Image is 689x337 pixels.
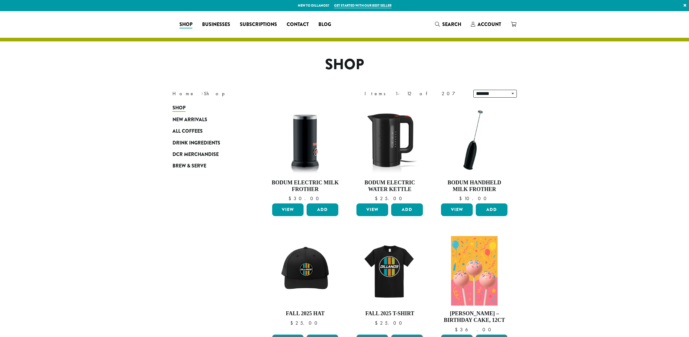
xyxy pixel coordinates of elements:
[172,128,203,135] span: All Coffees
[334,3,391,8] a: Get started with our best seller
[476,203,507,216] button: Add
[288,195,322,202] bdi: 30.00
[318,21,331,28] span: Blog
[391,203,423,216] button: Add
[355,180,424,193] h4: Bodum Electric Water Kettle
[307,203,338,216] button: Add
[439,105,509,175] img: DP3927.01-002.png
[430,19,466,29] a: Search
[290,320,320,326] bdi: 25.00
[202,21,230,28] span: Businesses
[375,195,380,202] span: $
[172,102,245,114] a: Shop
[355,105,424,201] a: Bodum Electric Water Kettle $25.00
[365,90,464,97] div: Items 1-12 of 207
[172,125,245,137] a: All Coffees
[439,180,509,193] h4: Bodum Handheld Milk Frother
[478,21,501,28] span: Account
[172,114,245,125] a: New Arrivals
[451,236,497,306] img: Birthday-Cake.png
[442,21,461,28] span: Search
[172,116,207,124] span: New Arrivals
[172,90,195,97] a: Home
[271,105,340,201] a: Bodum Electric Milk Frother $30.00
[172,90,336,97] nav: Breadcrumb
[172,139,220,147] span: Drink Ingredients
[272,203,304,216] a: View
[172,162,206,170] span: Brew & Serve
[375,320,380,326] span: $
[290,320,295,326] span: $
[172,149,245,160] a: DCR Merchandise
[375,320,405,326] bdi: 25.00
[355,236,424,306] img: DCR-Retro-Three-Strip-Circle-Tee-Fall-WEB-scaled.jpg
[355,105,424,175] img: DP3955.01.png
[175,20,197,29] a: Shop
[168,56,521,73] h1: Shop
[439,310,509,323] h4: [PERSON_NAME] – Birthday Cake, 12ct
[172,104,185,112] span: Shop
[271,180,340,193] h4: Bodum Electric Milk Frother
[439,105,509,201] a: Bodum Handheld Milk Frother $10.00
[240,21,277,28] span: Subscriptions
[201,88,203,97] span: ›
[439,236,509,332] a: [PERSON_NAME] – Birthday Cake, 12ct $36.00
[172,151,219,158] span: DCR Merchandise
[172,160,245,172] a: Brew & Serve
[179,21,192,28] span: Shop
[287,21,309,28] span: Contact
[355,310,424,317] h4: Fall 2025 T-Shirt
[271,236,340,332] a: Fall 2025 Hat $25.00
[271,310,340,317] h4: Fall 2025 Hat
[356,203,388,216] a: View
[455,326,494,333] bdi: 36.00
[459,195,464,202] span: $
[441,203,473,216] a: View
[375,195,405,202] bdi: 25.00
[172,137,245,148] a: Drink Ingredients
[455,326,460,333] span: $
[270,105,340,175] img: DP3954.01-002.png
[288,195,294,202] span: $
[270,236,340,306] img: DCR-Retro-Three-Strip-Circle-Patch-Trucker-Hat-Fall-WEB-scaled.jpg
[459,195,489,202] bdi: 10.00
[355,236,424,332] a: Fall 2025 T-Shirt $25.00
